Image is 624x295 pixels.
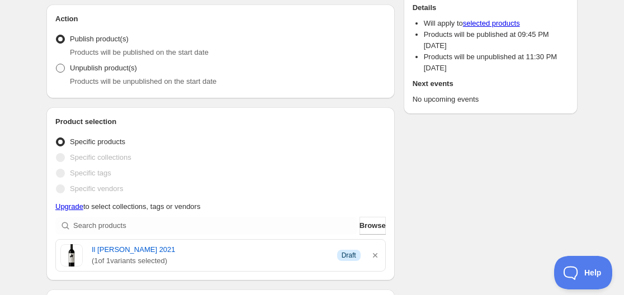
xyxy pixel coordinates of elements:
iframe: Toggle Customer Support [554,256,613,289]
li: Will apply to [424,18,569,29]
input: Search products [73,217,357,235]
li: Products will be unpublished at 11:30 PM [DATE] [424,51,569,74]
span: Products will be published on the start date [70,48,209,56]
a: Il [PERSON_NAME] 2021 [92,244,328,255]
span: Specific vendors [70,184,123,193]
span: Specific collections [70,153,131,161]
span: Specific tags [70,169,111,177]
span: Specific products [70,137,125,146]
span: Browse [360,220,386,231]
h2: Next events [413,78,569,89]
li: Products will be published at 09:45 PM [DATE] [424,29,569,51]
p: No upcoming events [413,94,569,105]
a: Upgrade [55,202,83,211]
span: Publish product(s) [70,35,129,43]
h2: Action [55,13,386,25]
h2: Details [413,2,569,13]
span: Unpublish product(s) [70,64,137,72]
p: to select collections, tags or vendors [55,201,386,212]
a: selected products [463,19,520,27]
span: Products will be unpublished on the start date [70,77,216,85]
button: Browse [360,217,386,235]
span: ( 1 of 1 variants selected) [92,255,328,267]
h2: Product selection [55,116,386,127]
span: Draft [342,251,356,260]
